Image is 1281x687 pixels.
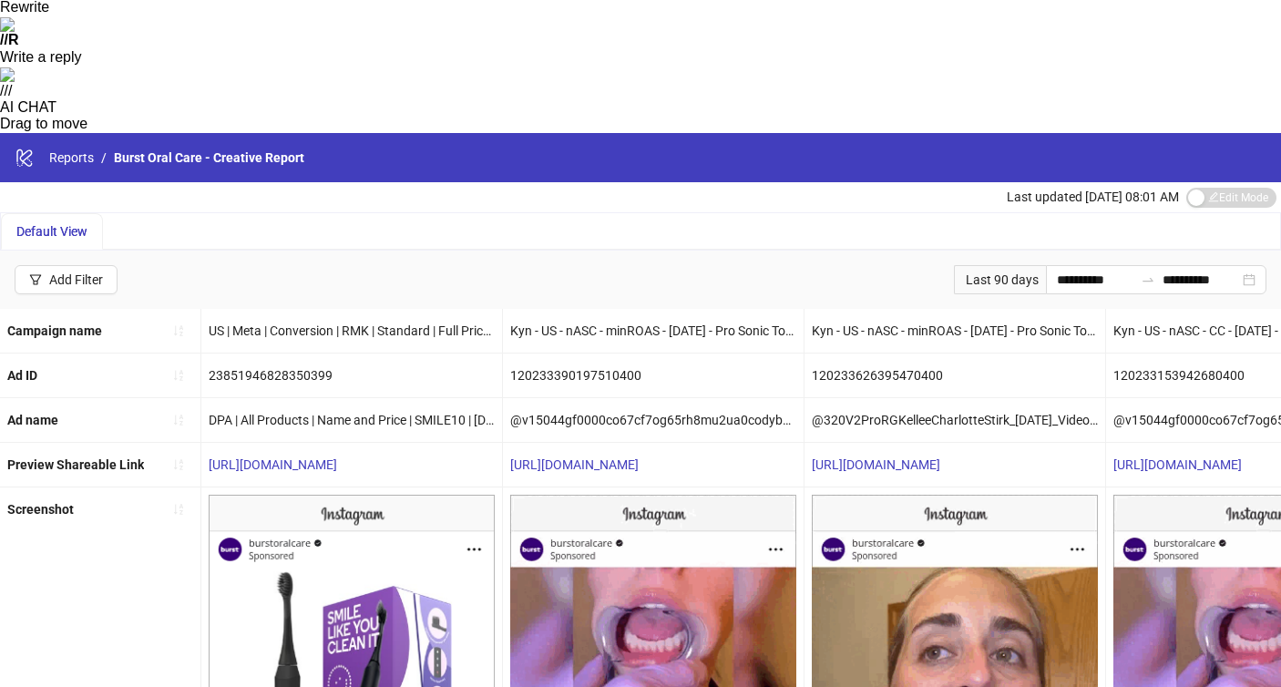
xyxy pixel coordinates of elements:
span: swap-right [1141,272,1155,287]
div: @v15044gf0000co67cf7og65rh8mu2ua0codybarr_[DATE]_Video1_Brand_Tstimonial_ProSonicToothBrush_Burst... [503,398,804,442]
a: [URL][DOMAIN_NAME] [510,457,639,472]
a: [URL][DOMAIN_NAME] [1113,457,1242,472]
b: Ad name [7,413,58,427]
div: Kyn - US - nASC - minROAS - [DATE] - Pro Sonic Toothbrush [503,309,804,353]
div: Kyn - US - nASC - minROAS - [DATE] - Pro Sonic Toothbrush [804,309,1105,353]
li: / [101,148,107,168]
span: Burst Oral Care - Creative Report [114,150,304,165]
a: [URL][DOMAIN_NAME] [209,457,337,472]
b: Ad ID [7,368,37,383]
div: 23851946828350399 [201,354,502,397]
span: sort-ascending [172,324,185,337]
div: Last 90 days [954,265,1046,294]
a: Reports [46,148,97,168]
div: DPA | All Products | Name and Price | SMILE10 | [DATE] - Copy [201,398,502,442]
span: sort-ascending [172,414,185,426]
div: US | Meta | Conversion | RMK | Standard | Full Price | All Products | Catalog [201,309,502,353]
button: Add Filter [15,265,118,294]
div: Add Filter [49,272,103,287]
b: Campaign name [7,323,102,338]
span: sort-ascending [172,503,185,516]
span: sort-ascending [172,458,185,471]
b: Preview Shareable Link [7,457,144,472]
a: [URL][DOMAIN_NAME] [812,457,940,472]
span: sort-ascending [172,369,185,382]
div: @320V2ProRGKelleeCharlotteStirk_[DATE]_Video1_Brand_Testimonial_ProSonicToothBrush_BurstOralCare_... [804,398,1105,442]
div: 120233390197510400 [503,354,804,397]
span: filter [29,273,42,286]
span: Last updated [DATE] 08:01 AM [1007,190,1179,204]
span: Default View [16,224,87,239]
b: Screenshot [7,502,74,517]
span: to [1141,272,1155,287]
div: 120233626395470400 [804,354,1105,397]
